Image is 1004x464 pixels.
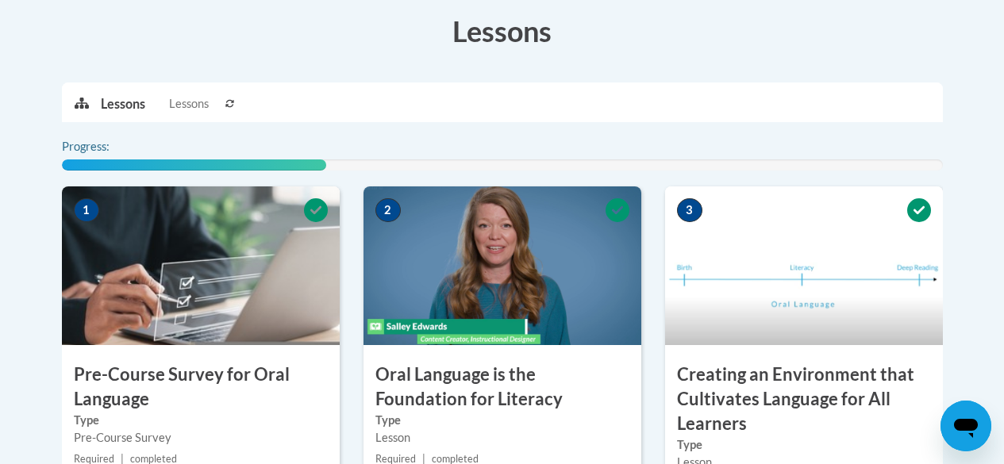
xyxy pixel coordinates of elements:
label: Type [375,412,629,429]
label: Progress: [62,138,153,155]
div: Lesson [375,429,629,447]
div: Pre-Course Survey [74,429,328,447]
img: Course Image [62,186,340,345]
h3: Creating an Environment that Cultivates Language for All Learners [665,362,943,435]
span: 3 [677,198,702,222]
h3: Lessons [62,11,943,51]
h3: Pre-Course Survey for Oral Language [62,362,340,412]
img: Course Image [364,186,641,345]
iframe: Button to launch messaging window [941,401,991,451]
label: Type [677,436,931,454]
span: Lessons [169,95,209,113]
label: Type [74,412,328,429]
p: Lessons [101,95,145,113]
img: Course Image [665,186,943,345]
span: 2 [375,198,401,222]
h3: Oral Language is the Foundation for Literacy [364,362,641,412]
span: 1 [74,198,99,222]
